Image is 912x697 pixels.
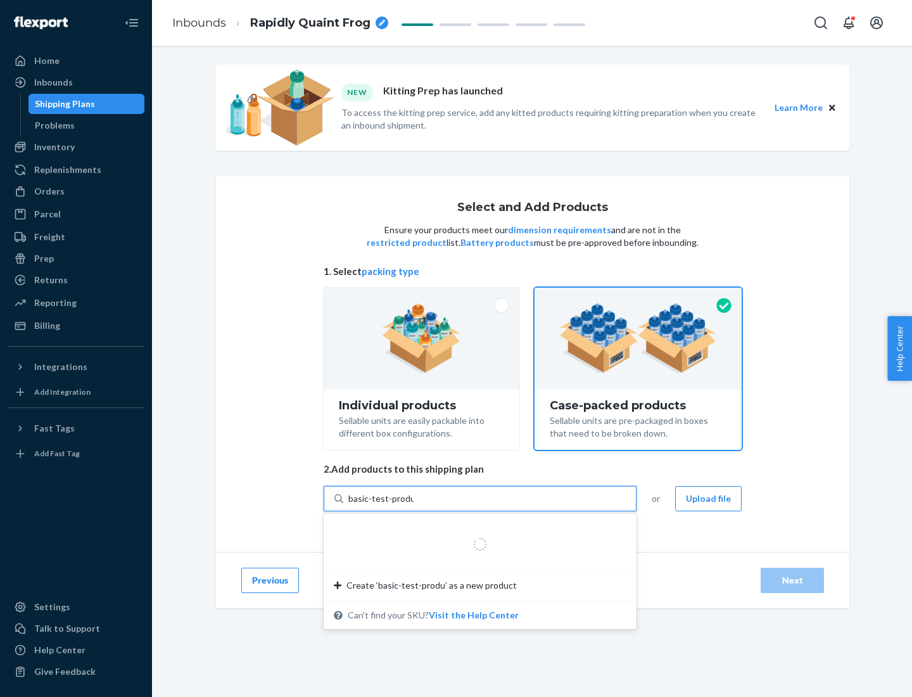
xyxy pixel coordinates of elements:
[8,227,144,247] a: Freight
[825,101,839,115] button: Close
[34,387,91,397] div: Add Integration
[8,270,144,290] a: Returns
[324,463,742,476] span: 2. Add products to this shipping plan
[382,304,461,373] img: individual-pack.facf35554cb0f1810c75b2bd6df2d64e.png
[348,609,519,622] span: Can't find your SKU?
[34,231,65,243] div: Freight
[34,208,61,221] div: Parcel
[887,316,912,381] button: Help Center
[34,665,96,678] div: Give Feedback
[8,51,144,71] a: Home
[457,201,608,214] h1: Select and Add Products
[8,444,144,464] a: Add Fast Tag
[8,204,144,224] a: Parcel
[8,293,144,313] a: Reporting
[34,644,85,656] div: Help Center
[324,265,742,278] span: 1. Select
[775,101,823,115] button: Learn More
[172,16,226,30] a: Inbounds
[8,316,144,336] a: Billing
[34,76,73,89] div: Inbounds
[34,297,77,309] div: Reporting
[119,10,144,35] button: Close Navigation
[771,574,813,587] div: Next
[8,382,144,402] a: Add Integration
[836,10,861,35] button: Open notifications
[28,94,145,114] a: Shipping Plans
[348,492,414,505] input: Create ‘basic-test-produ’ as a new productCan't find your SKU?Visit the Help Center
[365,224,700,249] p: Ensure your products meet our and are not in the list. must be pre-approved before inbounding.
[675,486,742,511] button: Upload file
[761,568,824,593] button: Next
[34,601,70,613] div: Settings
[34,622,100,635] div: Talk to Support
[250,15,370,32] span: Rapidly Quaint Frog
[8,662,144,682] button: Give Feedback
[8,248,144,269] a: Prep
[8,418,144,438] button: Fast Tags
[339,399,504,412] div: Individual products
[8,640,144,660] a: Help Center
[550,412,726,440] div: Sellable units are pre-packaged in boxes that need to be broken down.
[35,119,75,132] div: Problems
[34,361,87,373] div: Integrations
[162,4,398,42] ol: breadcrumbs
[8,72,144,93] a: Inbounds
[652,492,660,505] span: or
[864,10,889,35] button: Open account menu
[460,236,534,249] button: Battery products
[34,141,75,153] div: Inventory
[429,609,519,622] button: Create ‘basic-test-produ’ as a new productCan't find your SKU?
[8,597,144,617] a: Settings
[339,412,504,440] div: Sellable units are easily packable into different box configurations.
[383,84,503,101] p: Kitting Prep has launched
[34,319,60,332] div: Billing
[362,265,419,278] button: packing type
[14,16,68,29] img: Flexport logo
[808,10,833,35] button: Open Search Box
[550,399,726,412] div: Case-packed products
[34,274,68,286] div: Returns
[35,98,95,110] div: Shipping Plans
[8,181,144,201] a: Orders
[34,54,60,67] div: Home
[8,137,144,157] a: Inventory
[34,448,80,459] div: Add Fast Tag
[34,252,54,265] div: Prep
[8,618,144,639] a: Talk to Support
[346,579,517,592] span: Create ‘basic-test-produ’ as a new product
[341,84,373,101] div: NEW
[34,163,101,176] div: Replenishments
[34,185,65,198] div: Orders
[8,160,144,180] a: Replenishments
[508,224,611,236] button: dimension requirements
[28,115,145,136] a: Problems
[8,357,144,377] button: Integrations
[367,236,446,249] button: restricted product
[34,422,75,435] div: Fast Tags
[341,106,763,132] p: To access the kitting prep service, add any kitted products requiring kitting preparation when yo...
[559,304,717,373] img: case-pack.59cecea509d18c883b923b81aeac6d0b.png
[241,568,299,593] button: Previous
